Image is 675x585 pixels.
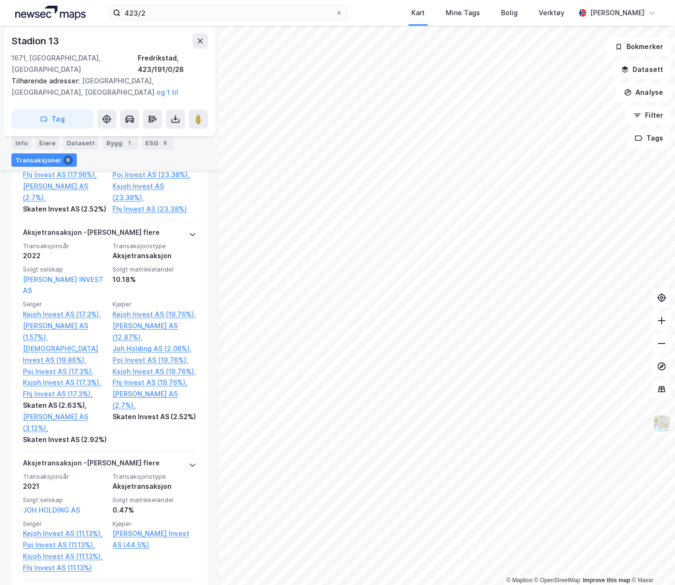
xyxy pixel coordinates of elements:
a: OpenStreetMap [534,577,581,584]
span: Transaksjonsår [23,473,107,481]
div: 1 [124,138,134,148]
div: Skaten Invest AS (2.92%) [23,434,107,445]
a: Ksjoh Invest AS (17.3%), [23,377,107,388]
span: Solgt matrikkelandel [112,265,196,273]
a: Kejoh Invest AS (11.13%), [23,528,107,539]
div: [PERSON_NAME] [590,7,644,19]
a: Fhj Invest AS (17.3%), [23,388,107,400]
div: Stadion 13 [11,33,61,49]
div: [GEOGRAPHIC_DATA], [GEOGRAPHIC_DATA], [GEOGRAPHIC_DATA] [11,75,200,98]
span: Transaksjonstype [112,242,196,250]
a: Poj Invest AS (19.76%), [112,354,196,366]
img: logo.a4113a55bc3d86da70a041830d287a7e.svg [15,6,86,20]
div: Bolig [501,7,518,19]
div: Mine Tags [446,7,480,19]
div: ESG [142,136,174,150]
span: Transaksjonsår [23,242,107,250]
div: 10.18% [112,274,196,285]
span: Solgt selskap [23,265,107,273]
a: JOH HOLDING AS [23,506,80,514]
div: Skaten Invest AS (2.52%) [112,411,196,423]
span: Kjøper [112,300,196,308]
a: [PERSON_NAME] AS (2.7%), [112,388,196,411]
span: Tilhørende adresser: [11,77,82,85]
a: Joh Holding AS (2.06%), [112,343,196,354]
div: Kart [411,7,425,19]
button: Bokmerker [607,37,671,56]
div: Skaten AS (2.63%), [23,400,107,411]
a: Kejoh Invest AS (19.76%), [112,309,196,320]
div: Eiere [35,136,59,150]
a: [PERSON_NAME] INVEST AS [23,275,103,295]
div: 2022 [23,250,107,262]
input: Søk på adresse, matrikkel, gårdeiere, leietakere eller personer [121,6,335,20]
a: Poj Invest AS (23.38%), [112,169,196,181]
img: Z [653,414,671,433]
a: [DEMOGRAPHIC_DATA] Invest AS (19.86%), [23,343,107,366]
div: Datasett [63,136,99,150]
button: Tags [627,129,671,148]
button: Tag [11,110,93,129]
div: Aksjetransaksjon - [PERSON_NAME] flere [23,457,160,473]
a: Poj Invest AS (11.13%), [23,539,107,551]
div: Skaten Invest AS (2.52%) [23,203,107,215]
button: Analyse [616,83,671,102]
div: Info [11,136,31,150]
a: [PERSON_NAME] AS (2.7%), [23,181,107,203]
div: 2021 [23,481,107,492]
a: Improve this map [583,577,630,584]
div: Transaksjoner [11,153,77,167]
span: Solgt matrikkelandel [112,496,196,504]
a: Fhj Invest AS (23.38%) [112,203,196,215]
a: [PERSON_NAME] AS (3.12%), [23,411,107,434]
div: 6 [63,155,73,165]
button: Datasett [613,60,671,79]
div: Verktøy [539,7,564,19]
a: Mapbox [506,577,532,584]
span: Transaksjonstype [112,473,196,481]
div: 1671, [GEOGRAPHIC_DATA], [GEOGRAPHIC_DATA] [11,52,138,75]
span: Kjøper [112,520,196,528]
span: Selger [23,520,107,528]
div: Aksjetransaksjon [112,481,196,492]
iframe: Chat Widget [627,539,675,585]
a: Ksjoh Invest AS (11.13%), [23,551,107,562]
a: Fhj Invest AS (17.96%), [23,169,107,181]
a: Kejoh Invest AS (17.3%), [23,309,107,320]
a: Fhj Invest AS (11.13%) [23,562,107,574]
a: Poj Invest AS (17.3%), [23,366,107,377]
a: Fhj Invest AS (19.76%), [112,377,196,388]
a: Ksjoh Invest AS (23.38%), [112,181,196,203]
div: 0.47% [112,504,196,516]
button: Filter [625,106,671,125]
div: Aksjetransaksjon [112,250,196,262]
a: [PERSON_NAME] AS (1.57%), [23,320,107,343]
div: Fredrikstad, 423/191/0/28 [138,52,208,75]
div: Aksjetransaksjon - [PERSON_NAME] flere [23,227,160,242]
span: Solgt selskap [23,496,107,504]
span: Selger [23,300,107,308]
div: Bygg [102,136,138,150]
a: Ksjoh Invest AS (19.76%), [112,366,196,377]
a: [PERSON_NAME] Invest AS (44.5%) [112,528,196,551]
a: [PERSON_NAME] AS (12.87%), [112,320,196,343]
div: 8 [160,138,170,148]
